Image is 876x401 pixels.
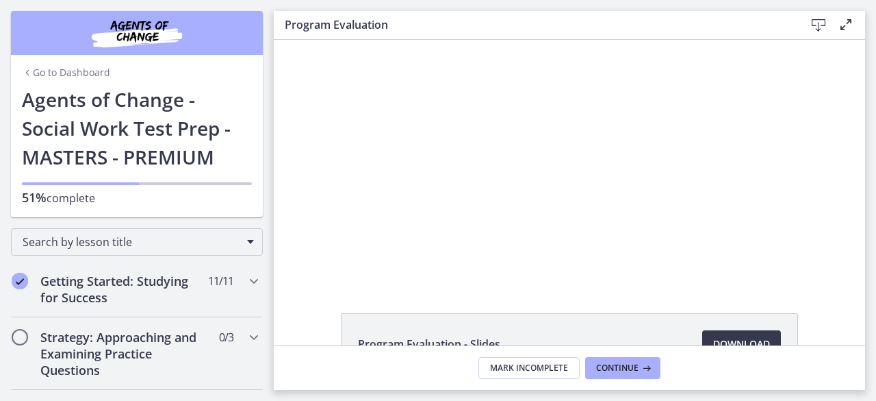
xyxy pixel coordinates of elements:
[55,16,219,49] img: Agents of Change
[478,357,580,379] button: Mark Incomplete
[274,40,865,282] iframe: Video Lesson
[22,66,110,80] a: Go to Dashboard
[219,329,233,345] span: 0 / 3
[596,363,639,374] span: Continue
[22,189,47,206] span: 51%
[490,363,568,374] span: Mark Incomplete
[713,336,770,352] span: Download
[11,228,263,256] div: Search by lesson title
[23,234,240,250] span: Search by lesson title
[285,16,783,33] h3: Program Evaluation
[12,273,28,289] i: Completed
[208,273,233,289] span: 11 / 11
[40,273,207,306] h2: Getting Started: Studying for Success
[22,189,252,206] p: complete
[22,85,252,171] h1: Agents of Change - Social Work Test Prep - MASTERS - PREMIUM
[358,336,500,352] span: Program Evaluation - Slides
[585,357,660,379] button: Continue
[40,329,207,378] h2: Strategy: Approaching and Examining Practice Questions
[702,330,781,358] a: Download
